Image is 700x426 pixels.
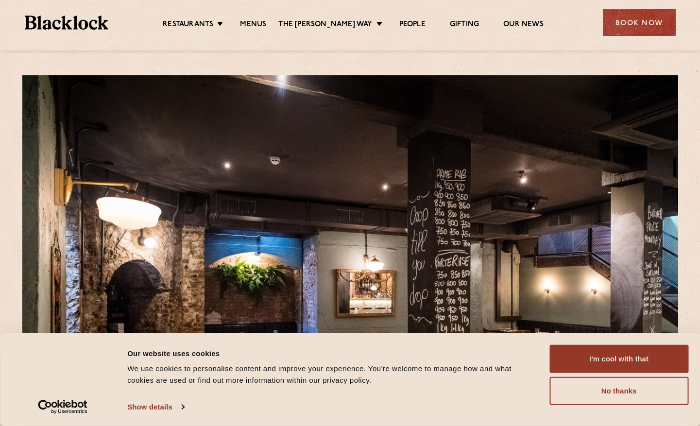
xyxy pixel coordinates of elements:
button: No thanks [549,377,688,405]
div: Our website uses cookies [127,347,538,359]
a: Show details [127,400,184,414]
div: We use cookies to personalise content and improve your experience. You're welcome to manage how a... [127,363,538,386]
a: Gifting [450,20,479,31]
a: Usercentrics Cookiebot - opens in a new window [20,400,105,414]
a: Menus [240,20,266,31]
a: People [399,20,426,31]
a: The [PERSON_NAME] Way [278,20,372,31]
a: Our News [503,20,544,31]
button: I'm cool with that [549,345,688,373]
a: Restaurants [163,20,213,31]
img: BL_Textured_Logo-footer-cropped.svg [25,16,109,30]
div: Book Now [603,9,676,36]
